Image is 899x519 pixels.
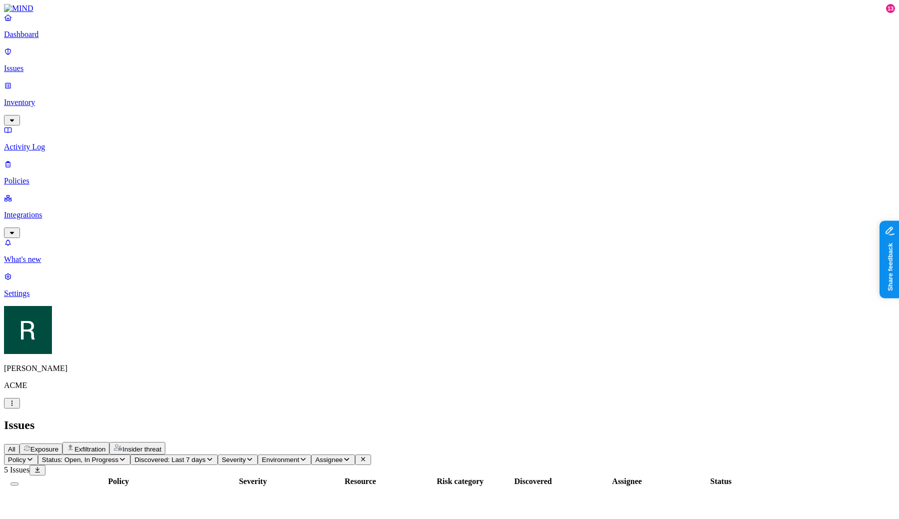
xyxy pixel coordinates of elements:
span: Discovered: Last 7 days [134,456,205,463]
div: Resource [294,477,427,486]
span: Insider threat [122,445,161,453]
span: Environment [262,456,299,463]
span: Severity [222,456,246,463]
a: Issues [4,47,895,73]
div: 13 [886,4,895,13]
a: Dashboard [4,13,895,39]
div: Discovered [494,477,572,486]
div: Assignee [574,477,680,486]
p: Policies [4,176,895,185]
div: Severity [214,477,292,486]
p: Issues [4,64,895,73]
img: Ron Rabinovich [4,306,52,354]
span: 5 Issues [4,465,29,474]
span: Exposure [30,445,58,453]
p: What's new [4,255,895,264]
p: Settings [4,289,895,298]
h2: Issues [4,418,895,432]
p: Dashboard [4,30,895,39]
a: Settings [4,272,895,298]
a: What's new [4,238,895,264]
p: ACME [4,381,895,390]
div: Risk category [429,477,492,486]
p: Inventory [4,98,895,107]
span: Assignee [315,456,343,463]
div: Status [682,477,760,486]
span: Policy [8,456,26,463]
p: Activity Log [4,142,895,151]
p: [PERSON_NAME] [4,364,895,373]
span: All [8,445,15,453]
a: Integrations [4,193,895,236]
div: Policy [25,477,212,486]
span: Exfiltration [74,445,105,453]
img: MIND [4,4,33,13]
a: Policies [4,159,895,185]
a: MIND [4,4,895,13]
button: Select all [10,482,18,485]
a: Inventory [4,81,895,124]
a: Activity Log [4,125,895,151]
span: Status: Open, In Progress [42,456,118,463]
p: Integrations [4,210,895,219]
